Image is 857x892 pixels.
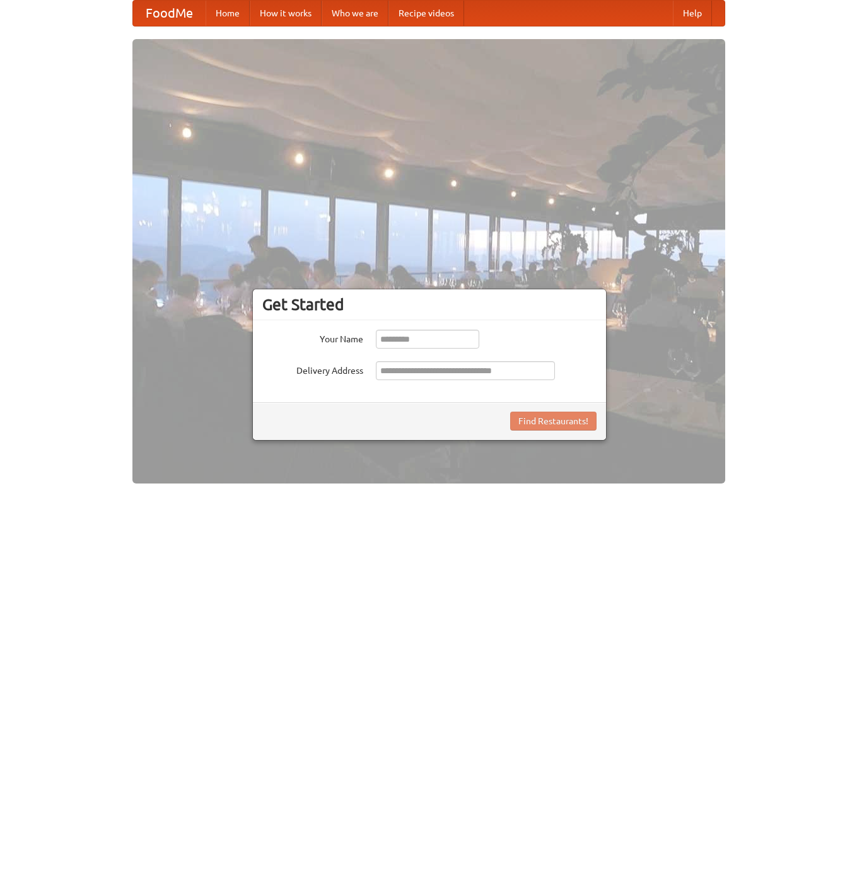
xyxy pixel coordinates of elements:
[510,412,597,431] button: Find Restaurants!
[133,1,206,26] a: FoodMe
[206,1,250,26] a: Home
[388,1,464,26] a: Recipe videos
[250,1,322,26] a: How it works
[673,1,712,26] a: Help
[322,1,388,26] a: Who we are
[262,330,363,345] label: Your Name
[262,361,363,377] label: Delivery Address
[262,295,597,314] h3: Get Started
